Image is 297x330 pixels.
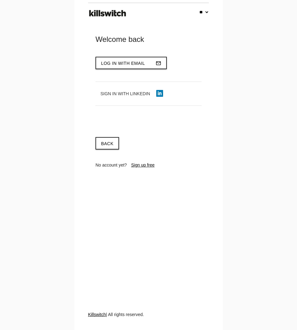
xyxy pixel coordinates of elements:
div: Welcome back [95,34,202,44]
img: linkedin-icon.png [156,90,163,97]
div: | All rights reserved. [88,311,209,330]
span: Log in with email [101,61,145,66]
img: ks-logo-black-footer.png [88,8,127,19]
a: Back [95,137,119,149]
a: Sign up free [131,163,155,167]
span: No account yet? [95,163,127,167]
button: Log in with emailmail_outline [95,57,167,69]
a: Killswitch [88,312,106,317]
i: mail_outline [156,57,161,69]
span: Sign in with LinkedIn [100,91,150,96]
button: Sign in with LinkedIn [95,88,168,99]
